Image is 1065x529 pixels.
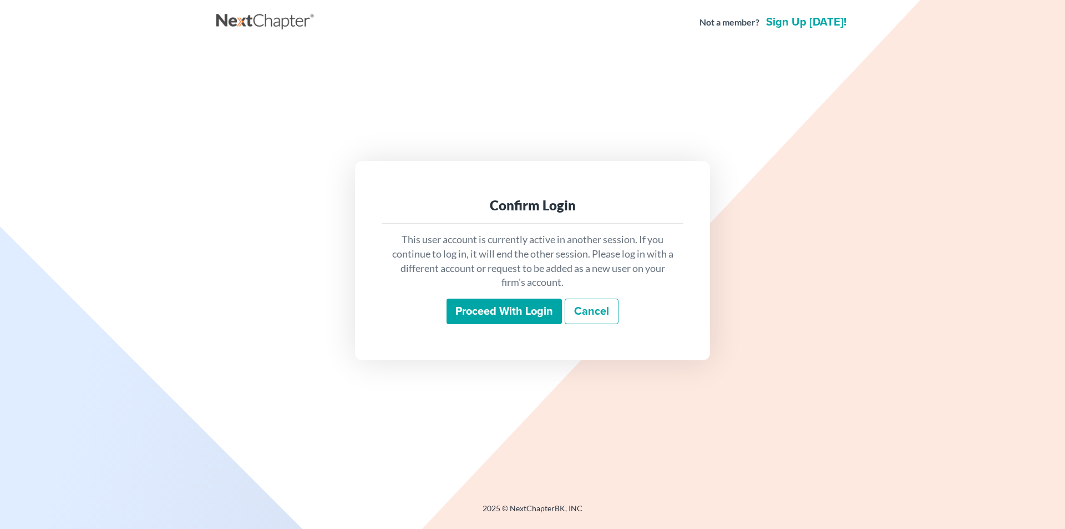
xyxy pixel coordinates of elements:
div: Confirm Login [390,197,674,214]
a: Cancel [565,299,618,324]
a: Sign up [DATE]! [764,17,849,28]
strong: Not a member? [699,16,759,29]
div: 2025 © NextChapterBK, INC [216,503,849,523]
p: This user account is currently active in another session. If you continue to log in, it will end ... [390,233,674,290]
input: Proceed with login [447,299,562,324]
